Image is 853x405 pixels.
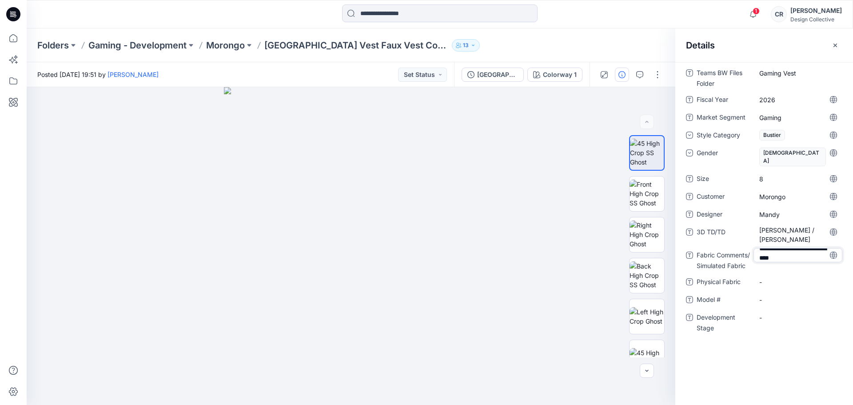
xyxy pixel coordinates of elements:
[88,39,187,52] a: Gaming - Development
[452,39,480,52] button: 13
[759,174,837,184] span: 8
[697,112,750,124] span: Market Segment
[630,180,664,208] img: Front High Crop SS Ghost
[759,225,837,244] span: Castille / Castille
[543,70,577,80] div: Colorway 1
[463,40,469,50] p: 13
[264,39,448,52] p: [GEOGRAPHIC_DATA] Vest Faux Vest Cocktail Top Morongo
[697,191,750,204] span: Customer
[224,87,478,405] img: eyJhbGciOiJIUzI1NiIsImtpZCI6IjAiLCJzbHQiOiJzZXMiLCJ0eXAiOiJKV1QifQ.eyJkYXRhIjp7InR5cGUiOiJzdG9yYW...
[697,173,750,186] span: Size
[697,130,750,142] span: Style Category
[759,313,837,322] span: -
[790,5,842,16] div: [PERSON_NAME]
[697,312,750,333] span: Development Stage
[759,148,826,166] span: [DEMOGRAPHIC_DATA]
[759,210,837,219] span: Mandy
[759,95,837,104] span: 2026
[759,68,837,78] span: Gaming Vest
[697,148,750,168] span: Gender
[697,94,750,107] span: Fiscal Year
[759,192,837,201] span: Morongo
[697,227,750,245] span: 3D TD/TD
[686,40,715,51] h2: Details
[759,130,785,140] span: Bustier
[771,6,787,22] div: CR
[697,68,750,89] span: Teams BW Files Folder
[37,70,159,79] span: Posted [DATE] 19:51 by
[108,71,159,78] a: [PERSON_NAME]
[630,348,664,367] img: 45 High Crop
[753,8,760,15] span: 1
[630,307,664,326] img: Left High Crop Ghost
[697,250,750,271] span: Fabric Comments/ Simulated Fabric
[477,70,518,80] div: [GEOGRAPHIC_DATA] Vest Faux Vest Cocktail Top Morongo
[697,209,750,221] span: Designer
[37,39,69,52] a: Folders
[630,261,664,289] img: Back High Crop SS Ghost
[615,68,629,82] button: Details
[462,68,524,82] button: [GEOGRAPHIC_DATA] Vest Faux Vest Cocktail Top Morongo
[790,16,842,23] div: Design Collective
[759,295,837,305] span: -
[759,277,837,287] span: -
[759,113,837,122] span: Gaming
[527,68,582,82] button: Colorway 1
[697,294,750,307] span: Model #
[630,221,664,249] img: Right High Crop Ghost
[206,39,245,52] a: Morongo
[697,277,750,289] span: Physical Fabric
[630,139,664,167] img: 45 High Crop SS Ghost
